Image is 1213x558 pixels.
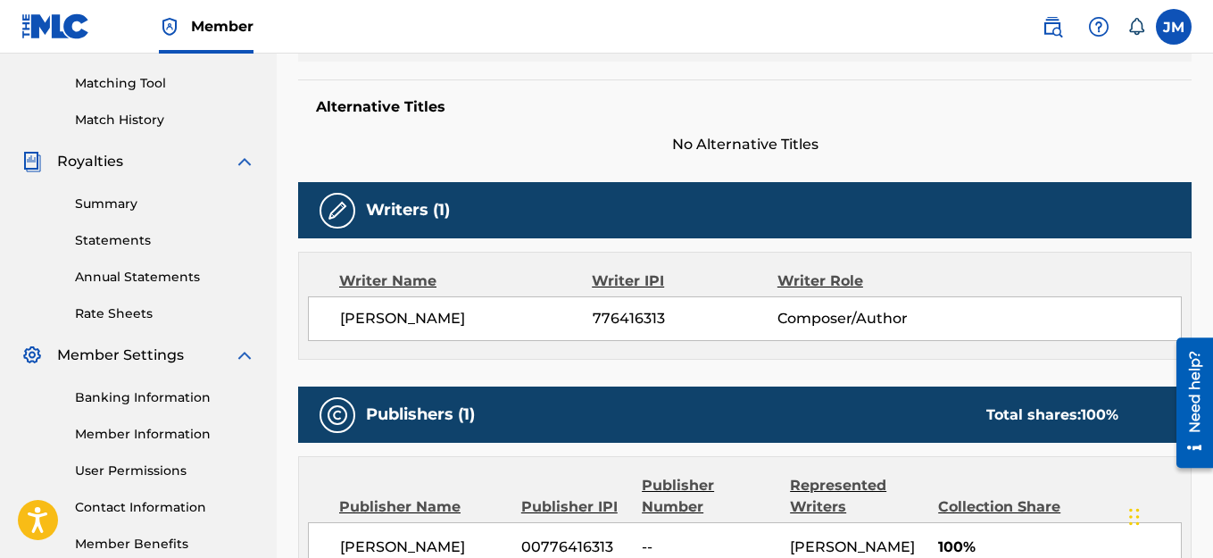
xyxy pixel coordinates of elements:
[327,404,348,426] img: Publishers
[75,535,255,554] a: Member Benefits
[938,496,1065,518] div: Collection Share
[1034,9,1070,45] a: Public Search
[521,537,628,558] span: 00776416313
[75,498,255,517] a: Contact Information
[21,345,43,366] img: Member Settings
[366,404,475,425] h5: Publishers (1)
[75,74,255,93] a: Matching Tool
[1129,490,1140,544] div: Drag
[1127,18,1145,36] div: Notifications
[75,388,255,407] a: Banking Information
[75,195,255,213] a: Summary
[298,134,1192,155] span: No Alternative Titles
[521,496,628,518] div: Publisher IPI
[159,16,180,37] img: Top Rightsholder
[642,537,777,558] span: --
[593,308,777,329] span: 776416313
[1156,9,1192,45] div: User Menu
[938,537,1181,558] span: 100%
[777,308,945,329] span: Composer/Author
[234,151,255,172] img: expand
[21,151,43,172] img: Royalties
[1124,472,1213,558] iframe: Chat Widget
[75,304,255,323] a: Rate Sheets
[1088,16,1109,37] img: help
[75,462,255,480] a: User Permissions
[75,268,255,287] a: Annual Statements
[777,271,946,292] div: Writer Role
[327,200,348,221] img: Writers
[790,538,915,555] span: [PERSON_NAME]
[592,271,777,292] div: Writer IPI
[340,308,593,329] span: [PERSON_NAME]
[191,16,253,37] span: Member
[1081,9,1117,45] div: Help
[57,345,184,366] span: Member Settings
[1042,16,1063,37] img: search
[75,425,255,444] a: Member Information
[57,151,123,172] span: Royalties
[234,345,255,366] img: expand
[339,271,592,292] div: Writer Name
[986,404,1118,426] div: Total shares:
[75,231,255,250] a: Statements
[316,98,1174,116] h5: Alternative Titles
[642,475,777,518] div: Publisher Number
[21,13,90,39] img: MLC Logo
[339,496,508,518] div: Publisher Name
[790,475,925,518] div: Represented Writers
[340,537,508,558] span: [PERSON_NAME]
[1163,331,1213,475] iframe: Resource Center
[366,200,450,221] h5: Writers (1)
[75,111,255,129] a: Match History
[1081,406,1118,423] span: 100 %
